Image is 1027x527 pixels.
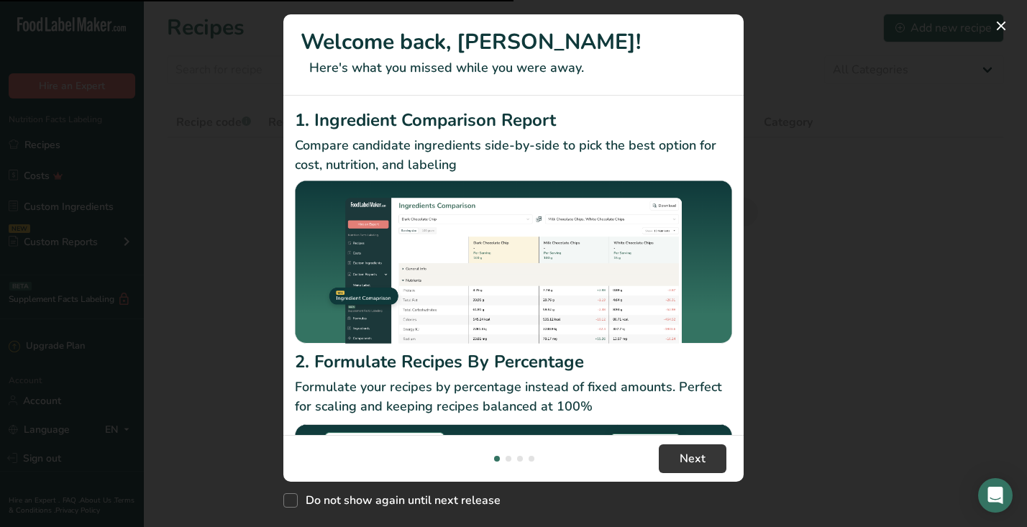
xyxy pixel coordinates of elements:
[680,450,706,467] span: Next
[301,58,726,78] p: Here's what you missed while you were away.
[295,349,732,375] h2: 2. Formulate Recipes By Percentage
[301,26,726,58] h1: Welcome back, [PERSON_NAME]!
[295,377,732,416] p: Formulate your recipes by percentage instead of fixed amounts. Perfect for scaling and keeping re...
[978,478,1013,513] div: Open Intercom Messenger
[295,180,732,344] img: Ingredient Comparison Report
[295,136,732,175] p: Compare candidate ingredients side-by-side to pick the best option for cost, nutrition, and labeling
[295,107,732,133] h2: 1. Ingredient Comparison Report
[298,493,501,508] span: Do not show again until next release
[659,444,726,473] button: Next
